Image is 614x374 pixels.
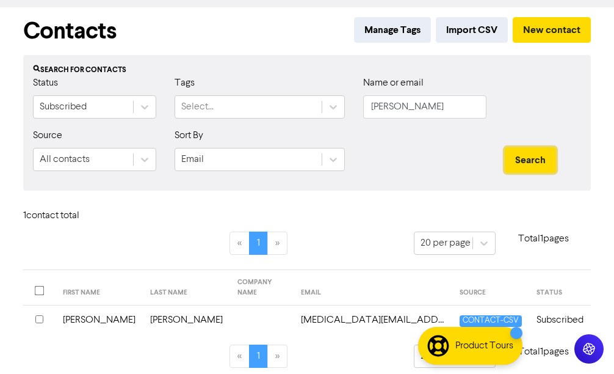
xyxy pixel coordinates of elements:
[181,152,204,167] div: Email
[33,76,58,90] label: Status
[23,210,103,222] h6: 1 contact total
[496,345,591,359] p: Total 1 pages
[249,345,268,368] a: Page 1 is your current page
[143,306,230,335] td: [PERSON_NAME]
[294,306,452,335] td: mri@margaretriverirrigation.com.au
[421,236,471,251] div: 20 per page
[363,76,424,90] label: Name or email
[421,349,471,364] div: 20 per page
[56,270,143,306] th: FIRST NAME
[40,100,87,114] div: Subscribed
[33,128,62,143] label: Source
[460,315,522,327] span: CONTACT-CSV
[529,270,591,306] th: STATUS
[175,128,203,143] label: Sort By
[354,17,431,43] button: Manage Tags
[452,270,529,306] th: SOURCE
[181,100,214,114] div: Select...
[56,306,143,335] td: [PERSON_NAME]
[143,270,230,306] th: LAST NAME
[529,306,591,335] td: Subscribed
[553,315,614,374] iframe: Chat Widget
[294,270,452,306] th: EMAIL
[496,232,591,246] p: Total 1 pages
[23,17,117,45] h1: Contacts
[436,17,508,43] button: Import CSV
[505,147,556,173] button: Search
[249,232,268,255] a: Page 1 is your current page
[513,17,591,43] button: New contact
[230,270,294,306] th: COMPANY NAME
[33,65,581,76] div: Search for contacts
[175,76,195,90] label: Tags
[40,152,90,167] div: All contacts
